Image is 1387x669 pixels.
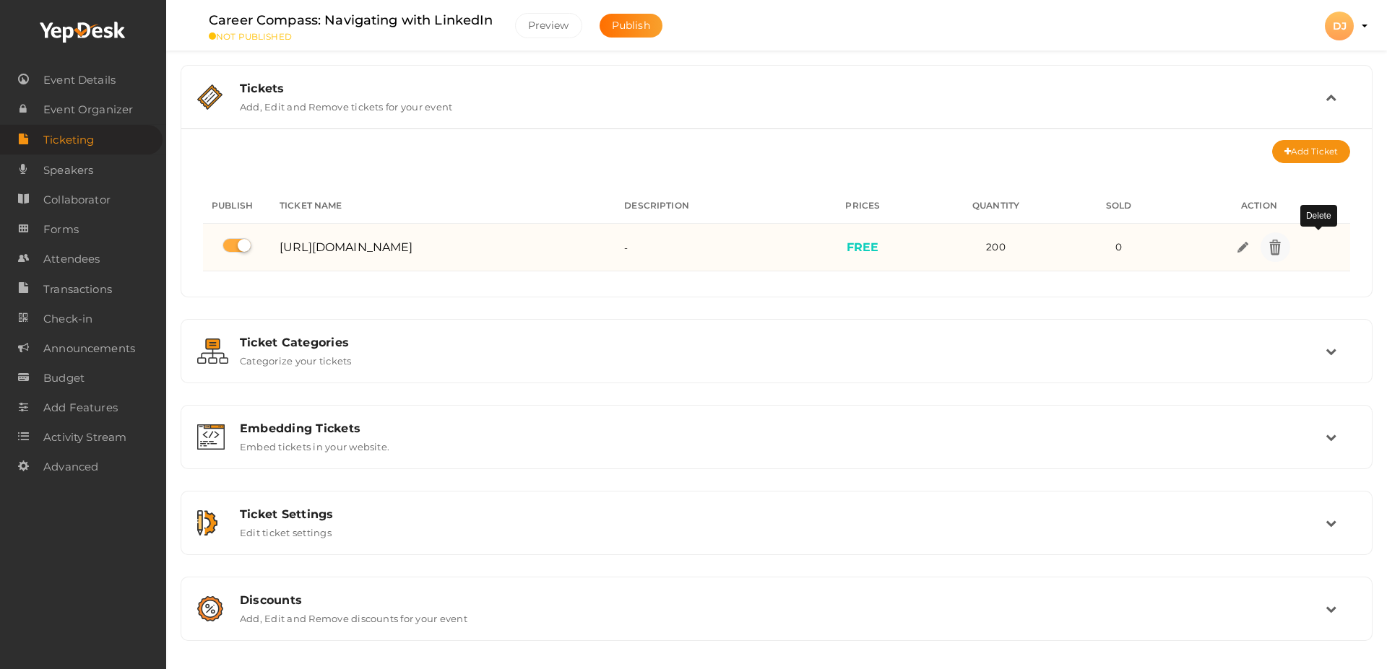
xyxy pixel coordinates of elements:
th: Description [615,188,803,224]
th: Ticket Name [271,188,615,224]
span: Add Features [43,393,118,422]
img: setting.svg [197,510,217,535]
label: Career Compass: Navigating with LinkedIn [209,10,493,31]
div: DJ [1325,12,1354,40]
img: embed.svg [197,424,225,450]
th: Quantity [922,188,1070,224]
img: delete.svg [1267,239,1284,255]
b: FREE [847,240,879,254]
span: Ticketing [43,126,94,154]
th: Sold [1070,188,1168,224]
div: Ticket Settings [240,507,1326,521]
th: Publish [203,188,271,224]
span: Collaborator [43,185,111,214]
a: Discounts Add, Edit and Remove discounts for your event [189,613,1365,627]
span: Forms [43,215,79,244]
div: Ticket Categories [240,336,1326,349]
div: Discounts [240,593,1326,607]
span: Budget [43,364,85,393]
img: grouping.svg [197,338,228,364]
button: DJ [1321,11,1358,41]
img: ticket.svg [197,84,222,110]
small: NOT PUBLISHED [209,31,493,42]
span: Activity Stream [43,423,126,452]
span: 0 [1115,241,1122,253]
span: - [624,242,628,253]
span: Transactions [43,275,112,304]
th: Action [1168,188,1350,224]
a: Tickets Add, Edit and Remove tickets for your event [189,102,1365,115]
a: Ticket Categories Categorize your tickets [189,356,1365,370]
button: Publish [600,14,662,38]
img: edit.svg [1235,240,1250,255]
th: Prices [803,188,922,224]
div: Delete [1300,205,1337,227]
span: Event Organizer [43,95,133,124]
span: [URL][DOMAIN_NAME] [280,240,413,254]
label: Categorize your tickets [240,349,352,367]
a: Embedding Tickets Embed tickets in your website. [189,442,1365,455]
span: Attendees [43,245,100,274]
span: Publish [612,19,650,32]
label: Add, Edit and Remove discounts for your event [240,607,467,624]
img: promotions.svg [197,596,223,621]
profile-pic: DJ [1325,19,1354,32]
a: Ticket Settings Edit ticket settings [189,528,1365,541]
div: Embedding Tickets [240,421,1326,435]
span: Event Details [43,66,116,95]
span: Advanced [43,452,98,481]
span: Announcements [43,334,135,363]
label: Edit ticket settings [240,521,332,538]
button: Preview [515,13,582,38]
span: 200 [986,241,1005,253]
button: Add Ticket [1272,140,1350,163]
label: Add, Edit and Remove tickets for your event [240,95,452,113]
span: Speakers [43,156,93,185]
span: Check-in [43,305,92,333]
div: Tickets [240,82,1326,95]
label: Embed tickets in your website. [240,435,389,452]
